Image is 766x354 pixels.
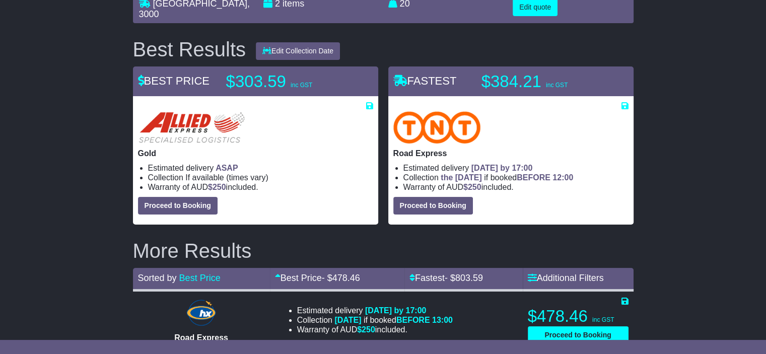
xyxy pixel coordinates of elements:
[179,273,221,283] a: Best Price
[546,82,568,89] span: inc GST
[455,273,483,283] span: 803.59
[256,42,340,60] button: Edit Collection Date
[185,173,268,182] span: If available (times vary)
[138,273,177,283] span: Sorted by
[128,38,251,60] div: Best Results
[393,111,481,144] img: TNT Domestic: Road Express
[471,164,533,172] span: [DATE] by 17:00
[133,240,634,262] h2: More Results
[216,164,238,172] span: ASAP
[148,173,373,182] li: Collection
[174,333,228,342] span: Road Express
[441,173,573,182] span: if booked
[184,298,218,328] img: Hunter Express: Road Express
[138,75,210,87] span: BEST PRICE
[481,72,607,92] p: $384.21
[393,197,473,215] button: Proceed to Booking
[528,273,604,283] a: Additional Filters
[138,149,373,158] p: Gold
[403,182,629,192] li: Warranty of AUD included.
[275,273,360,283] a: Best Price- $478.46
[332,273,360,283] span: 478.46
[148,163,373,173] li: Estimated delivery
[403,173,629,182] li: Collection
[297,306,453,315] li: Estimated delivery
[138,111,245,144] img: Allied Express Local Courier: Gold
[409,273,483,283] a: Fastest- $803.59
[432,316,453,324] span: 13:00
[213,183,226,191] span: 250
[208,183,226,191] span: $
[226,72,352,92] p: $303.59
[365,306,427,315] span: [DATE] by 17:00
[468,183,481,191] span: 250
[297,325,453,334] li: Warranty of AUD included.
[517,173,550,182] span: BEFORE
[334,316,452,324] span: if booked
[528,306,629,326] p: $478.46
[403,163,629,173] li: Estimated delivery
[362,325,375,334] span: 250
[396,316,430,324] span: BEFORE
[552,173,573,182] span: 12:00
[463,183,481,191] span: $
[393,75,457,87] span: FASTEST
[445,273,483,283] span: - $
[357,325,375,334] span: $
[297,315,453,325] li: Collection
[138,197,218,215] button: Proceed to Booking
[334,316,361,324] span: [DATE]
[291,82,312,89] span: inc GST
[592,316,614,323] span: inc GST
[322,273,360,283] span: - $
[528,326,629,344] button: Proceed to Booking
[148,182,373,192] li: Warranty of AUD included.
[441,173,481,182] span: the [DATE]
[393,149,629,158] p: Road Express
